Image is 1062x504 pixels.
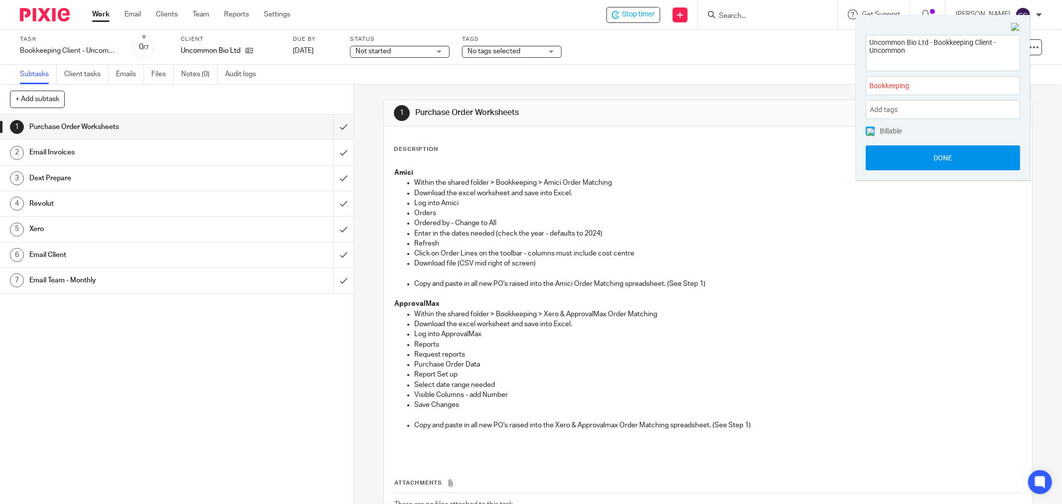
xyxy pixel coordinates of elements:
label: Client [181,35,280,43]
p: Download the excel worksheet and save into Excel. [414,319,1022,329]
div: 1 [10,120,24,134]
strong: Amici [394,169,413,176]
p: Uncommon Bio Ltd [181,46,240,56]
h1: Purchase Order Worksheets [415,108,729,118]
div: 0 [139,41,149,53]
h1: Dext Prepare [29,171,226,186]
a: Subtasks [20,65,57,84]
p: Copy and paste in all new PO's raised into the Xero & Approvalmax Order Matching spreadsheet. (Se... [414,420,1022,430]
p: Copy and paste in all new PO's raised into the Amici Order Matching spreadsheet. (See Step 1) [414,279,1022,289]
p: Select date range needed [414,380,1022,390]
a: Audit logs [225,65,263,84]
div: 2 [10,146,24,160]
a: Emails [116,65,144,84]
img: Pixie [20,8,70,21]
div: Bookkeeping Client - Uncommon [20,46,119,56]
button: + Add subtask [10,91,65,108]
p: Click on Order Lines on the toolbar - columns must include cost centre [414,249,1022,258]
button: Done [866,145,1020,170]
a: Team [193,9,209,19]
p: Visible Columns - add Number [414,390,1022,400]
p: Description [394,145,438,153]
h1: Revolut [29,196,226,211]
h1: Email Client [29,248,226,262]
label: Due by [293,35,338,43]
p: Refresh [414,239,1022,249]
p: Log into ApprovalMax [414,329,1022,339]
p: Download file (CSV mid right of screen) [414,258,1022,268]
div: Uncommon Bio Ltd - Bookkeeping Client - Uncommon [606,7,660,23]
div: 6 [10,248,24,262]
p: [PERSON_NAME] [955,9,1010,19]
span: Not started [355,48,391,55]
span: Billable [880,127,902,134]
p: Reports [414,340,1022,350]
div: 4 [10,197,24,211]
p: Within the shared folder > Bookkeeping > Xero & ApprovalMax Order Matching [414,309,1022,319]
p: Download the excel worksheet and save into Excel. [414,188,1022,198]
a: Email [124,9,141,19]
span: [DATE] [293,47,314,54]
p: Orders [414,208,1022,218]
a: Notes (0) [181,65,218,84]
span: Stop timer [622,9,655,20]
span: Get Support [862,11,900,18]
p: Report Set up [414,370,1022,379]
div: 7 [10,273,24,287]
a: Client tasks [64,65,109,84]
p: Purchase Order Data [414,360,1022,370]
p: Within the shared folder > Bookkeeping > Amici Order Matching [414,178,1022,188]
label: Task [20,35,119,43]
span: Attachments [394,480,442,486]
a: Work [92,9,110,19]
div: 5 [10,223,24,237]
strong: ApprovalMax [394,300,440,307]
a: Reports [224,9,249,19]
a: Files [151,65,174,84]
a: Settings [264,9,290,19]
p: Request reports [414,350,1022,360]
h1: Purchase Order Worksheets [29,120,226,134]
img: checked.png [867,128,875,136]
span: Add tags [870,102,903,118]
label: Tags [462,35,562,43]
span: Bookkeeping [869,81,995,91]
span: No tags selected [468,48,520,55]
h1: Xero [29,222,226,237]
textarea: Uncommon Bio Ltd - Bookkeeping Client - Uncommon [866,35,1020,68]
div: 1 [394,105,410,121]
h1: Email Team - Monthly [29,273,226,288]
div: 3 [10,171,24,185]
p: Save Changes [414,400,1022,410]
p: Ordered by - Change to All [414,218,1022,228]
small: /7 [143,45,149,50]
img: Close [1011,23,1020,32]
label: Status [350,35,450,43]
p: Enter in the dates needed (check the year - defaults to 2024) [414,229,1022,239]
h1: Email Invoices [29,145,226,160]
a: Clients [156,9,178,19]
p: Log into Amici [414,198,1022,208]
img: svg%3E [1015,7,1031,23]
input: Search [718,12,808,21]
